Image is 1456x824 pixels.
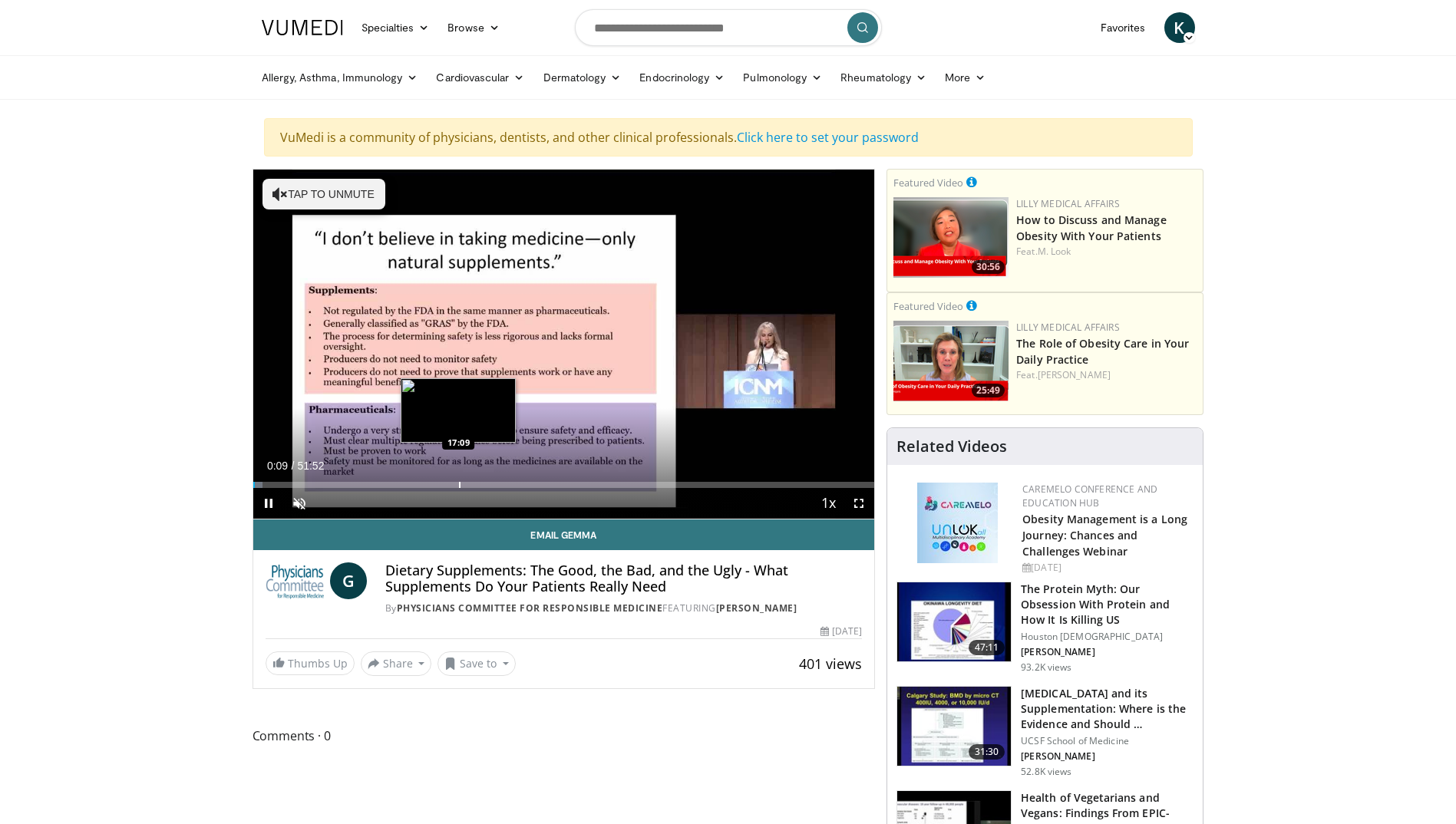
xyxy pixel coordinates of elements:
div: Feat. [1016,368,1197,382]
img: VuMedi Logo [262,20,343,35]
button: Playback Rate [813,488,844,519]
span: / [292,460,295,472]
a: Favorites [1091,12,1155,43]
span: 25:49 [972,384,1005,397]
span: 401 views [799,654,862,673]
a: Specialties [352,12,439,43]
a: Thumbs Up [266,651,355,675]
div: VuMedi is a community of physicians, dentists, and other clinical professionals. [264,118,1193,157]
div: Feat. [1016,245,1197,259]
span: Comments 0 [253,726,876,746]
a: Pulmonology [734,62,831,93]
button: Unmute [284,488,315,519]
span: 51:52 [297,460,324,472]
span: 0:09 [267,460,288,472]
img: c98a6a29-1ea0-4bd5-8cf5-4d1e188984a7.png.150x105_q85_crop-smart_upscale.png [893,197,1009,278]
a: Rheumatology [831,62,936,93]
button: Save to [437,651,516,676]
small: Featured Video [893,299,963,313]
a: Cardiovascular [427,62,533,93]
a: 31:30 [MEDICAL_DATA] and its Supplementation: Where is the Evidence and Should … UCSF School of M... [896,686,1194,778]
video-js: Video Player [253,170,875,519]
a: Click here to set your password [737,129,919,146]
div: [DATE] [1022,561,1190,575]
a: Physicians Committee for Responsible Medicine [397,602,663,615]
div: Progress Bar [253,482,875,488]
img: e1208b6b-349f-4914-9dd7-f97803bdbf1d.png.150x105_q85_crop-smart_upscale.png [893,321,1009,401]
img: b7b8b05e-5021-418b-a89a-60a270e7cf82.150x105_q85_crop-smart_upscale.jpg [897,582,1011,662]
p: UCSF School of Medicine [1021,735,1194,747]
span: 30:56 [972,260,1005,274]
a: The Role of Obesity Care in Your Daily Practice [1016,336,1189,367]
h4: Related Videos [896,437,1007,456]
a: K [1164,12,1195,43]
a: Browse [438,12,509,43]
a: M. Look [1038,245,1071,258]
img: Physicians Committee for Responsible Medicine [266,562,324,599]
div: [DATE] [820,625,862,638]
a: Endocrinology [630,62,734,93]
a: 25:49 [893,321,1009,401]
h3: The Protein Myth: Our Obsession With Protein and How It Is Killing US [1021,582,1194,628]
img: 4bb25b40-905e-443e-8e37-83f056f6e86e.150x105_q85_crop-smart_upscale.jpg [897,687,1011,766]
a: Lilly Medical Affairs [1016,321,1120,334]
button: Fullscreen [844,488,874,519]
button: Pause [253,488,284,519]
h3: [MEDICAL_DATA] and its Supplementation: Where is the Evidence and Should … [1021,686,1194,732]
p: 52.8K views [1021,766,1071,778]
a: Dermatology [534,62,631,93]
a: [PERSON_NAME] [1038,368,1111,381]
div: By FEATURING [385,602,862,615]
a: Obesity Management is a Long Journey: Chances and Challenges Webinar [1022,512,1187,559]
small: Featured Video [893,176,963,190]
button: Share [361,651,432,676]
a: Lilly Medical Affairs [1016,197,1120,210]
input: Search topics, interventions [575,9,882,46]
a: [PERSON_NAME] [716,602,797,615]
a: Email Gemma [253,519,875,550]
p: [PERSON_NAME] [1021,646,1194,658]
p: Houston [DEMOGRAPHIC_DATA] [1021,631,1194,643]
span: 31:30 [969,744,1005,760]
p: 93.2K views [1021,661,1071,674]
a: More [936,62,995,93]
a: How to Discuss and Manage Obesity With Your Patients [1016,213,1167,243]
p: [PERSON_NAME] [1021,750,1194,763]
h4: Dietary Supplements: The Good, the Bad, and the Ugly - What Supplements Do Your Patients Really Need [385,562,862,595]
a: G [330,562,367,599]
a: 47:11 The Protein Myth: Our Obsession With Protein and How It Is Killing US Houston [DEMOGRAPHIC_... [896,582,1194,674]
img: 45df64a9-a6de-482c-8a90-ada250f7980c.png.150x105_q85_autocrop_double_scale_upscale_version-0.2.jpg [917,483,998,563]
a: 30:56 [893,197,1009,278]
a: CaReMeLO Conference and Education Hub [1022,483,1157,509]
a: Allergy, Asthma, Immunology [253,62,428,93]
img: image.jpeg [401,378,516,443]
button: Tap to unmute [262,179,385,209]
span: 47:11 [969,640,1005,655]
